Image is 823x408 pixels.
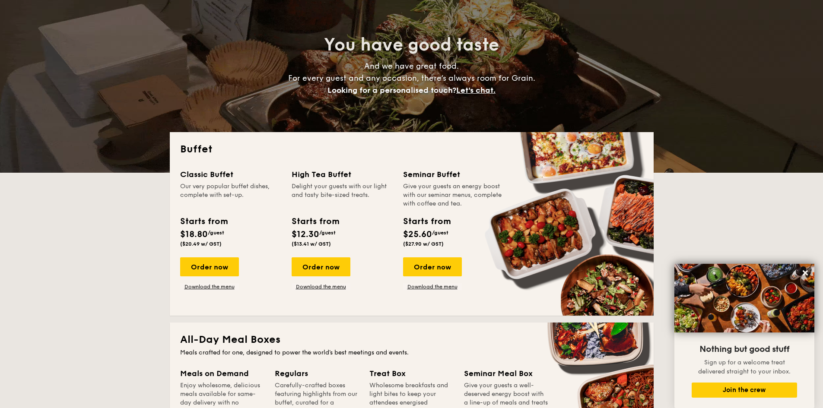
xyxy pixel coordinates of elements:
[324,35,499,55] span: You have good taste
[698,359,791,375] span: Sign up for a welcome treat delivered straight to your inbox.
[180,182,281,208] div: Our very popular buffet dishes, complete with set-up.
[288,61,535,95] span: And we have great food. For every guest and any occasion, there’s always room for Grain.
[180,283,239,290] a: Download the menu
[292,215,339,228] div: Starts from
[432,230,448,236] span: /guest
[674,264,814,332] img: DSC07876-Edit02-Large.jpeg
[292,283,350,290] a: Download the menu
[292,182,393,208] div: Delight your guests with our light and tasty bite-sized treats.
[327,85,456,95] span: Looking for a personalised touch?
[403,257,462,276] div: Order now
[180,257,239,276] div: Order now
[292,168,393,180] div: High Tea Buffet
[180,229,208,240] span: $18.80
[692,383,797,398] button: Join the crew
[403,241,444,247] span: ($27.90 w/ GST)
[208,230,224,236] span: /guest
[403,182,504,208] div: Give your guests an energy boost with our seminar menus, complete with coffee and tea.
[403,229,432,240] span: $25.60
[180,241,222,247] span: ($20.49 w/ GST)
[464,367,548,380] div: Seminar Meal Box
[275,367,359,380] div: Regulars
[403,283,462,290] a: Download the menu
[180,367,264,380] div: Meals on Demand
[403,168,504,180] div: Seminar Buffet
[369,367,454,380] div: Treat Box
[456,85,496,95] span: Let's chat.
[319,230,336,236] span: /guest
[180,168,281,180] div: Classic Buffet
[699,344,789,354] span: Nothing but good stuff
[798,266,812,280] button: Close
[180,348,643,357] div: Meals crafted for one, designed to power the world's best meetings and events.
[403,215,450,228] div: Starts from
[292,241,331,247] span: ($13.41 w/ GST)
[180,142,643,156] h2: Buffet
[180,215,227,228] div: Starts from
[292,229,319,240] span: $12.30
[180,333,643,347] h2: All-Day Meal Boxes
[292,257,350,276] div: Order now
